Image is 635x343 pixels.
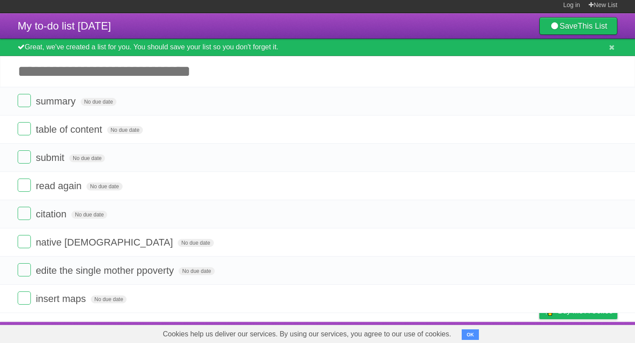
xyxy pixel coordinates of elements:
[36,152,67,163] span: submit
[539,17,617,35] a: SaveThis List
[81,98,116,106] span: No due date
[71,211,107,219] span: No due date
[578,22,607,30] b: This List
[528,324,551,341] a: Privacy
[36,209,69,220] span: citation
[36,96,78,107] span: summary
[451,324,487,341] a: Developers
[18,20,111,32] span: My to-do list [DATE]
[18,179,31,192] label: Done
[69,154,105,162] span: No due date
[462,329,479,340] button: OK
[562,324,617,341] a: Suggest a feature
[107,126,143,134] span: No due date
[18,291,31,305] label: Done
[36,124,104,135] span: table of content
[36,293,88,304] span: insert maps
[18,122,31,135] label: Done
[178,239,213,247] span: No due date
[18,94,31,107] label: Done
[498,324,517,341] a: Terms
[179,267,214,275] span: No due date
[18,207,31,220] label: Done
[558,303,613,319] span: Buy me a coffee
[36,237,175,248] span: native [DEMOGRAPHIC_DATA]
[18,235,31,248] label: Done
[154,325,460,343] span: Cookies help us deliver our services. By using our services, you agree to our use of cookies.
[18,263,31,276] label: Done
[91,295,127,303] span: No due date
[86,183,122,190] span: No due date
[36,180,84,191] span: read again
[36,265,176,276] span: edite the single mother ppoverty
[18,150,31,164] label: Done
[422,324,441,341] a: About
